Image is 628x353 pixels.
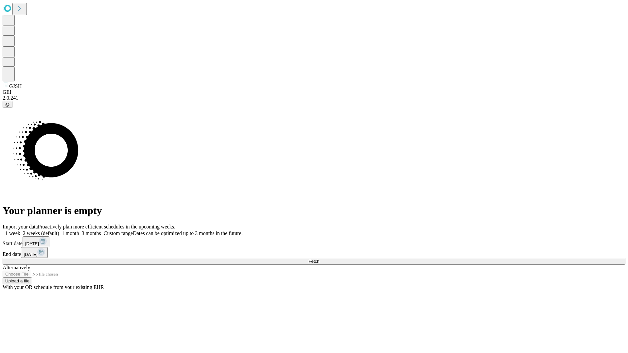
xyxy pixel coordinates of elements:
span: Proactively plan more efficient schedules in the upcoming weeks. [38,224,175,229]
span: Fetch [308,259,319,264]
span: 2 weeks (default) [23,230,59,236]
span: With your OR schedule from your existing EHR [3,284,104,290]
span: GJSH [9,83,22,89]
h1: Your planner is empty [3,205,625,217]
span: Alternatively [3,265,30,270]
button: [DATE] [21,247,48,258]
button: [DATE] [23,236,49,247]
span: 3 months [82,230,101,236]
button: Fetch [3,258,625,265]
button: @ [3,101,12,108]
span: [DATE] [24,252,37,257]
div: End date [3,247,625,258]
span: 1 month [62,230,79,236]
div: Start date [3,236,625,247]
div: GEI [3,89,625,95]
span: Custom range [104,230,133,236]
span: Dates can be optimized up to 3 months in the future. [133,230,242,236]
div: 2.0.241 [3,95,625,101]
span: 1 week [5,230,20,236]
span: [DATE] [25,241,39,246]
button: Upload a file [3,277,32,284]
span: Import your data [3,224,38,229]
span: @ [5,102,10,107]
